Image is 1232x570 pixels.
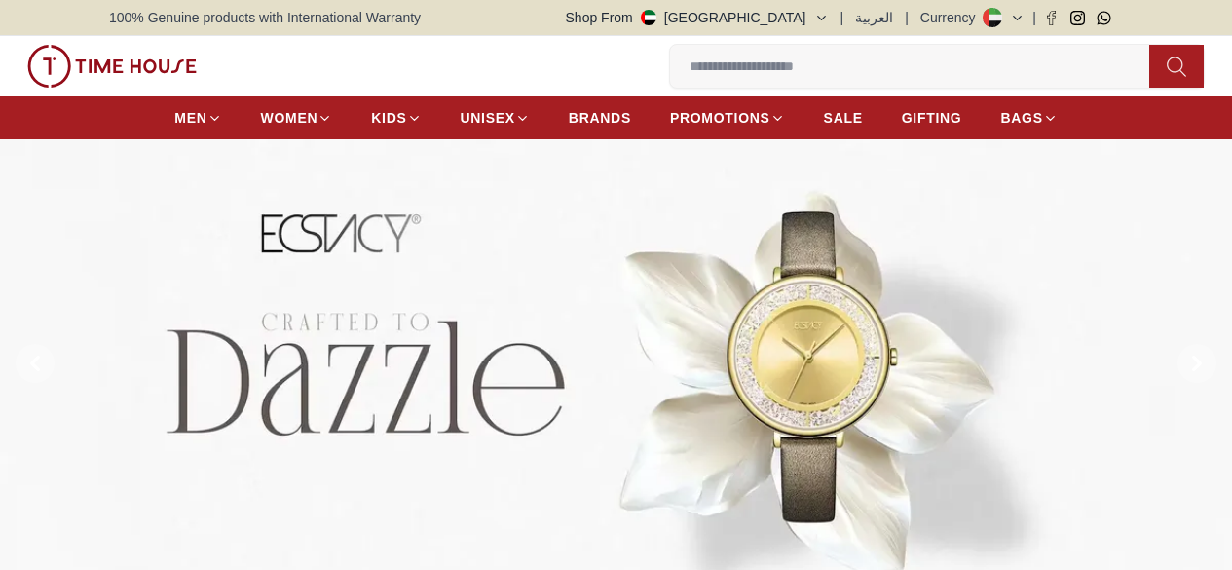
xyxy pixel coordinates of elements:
[855,8,893,27] button: العربية
[569,108,631,128] span: BRANDS
[371,108,406,128] span: KIDS
[670,100,785,135] a: PROMOTIONS
[261,100,333,135] a: WOMEN
[566,8,829,27] button: Shop From[GEOGRAPHIC_DATA]
[371,100,421,135] a: KIDS
[461,100,530,135] a: UNISEX
[824,108,863,128] span: SALE
[1000,100,1057,135] a: BAGS
[1070,11,1085,25] a: Instagram
[840,8,844,27] span: |
[569,100,631,135] a: BRANDS
[1032,8,1036,27] span: |
[920,8,984,27] div: Currency
[905,8,909,27] span: |
[1000,108,1042,128] span: BAGS
[670,108,770,128] span: PROMOTIONS
[27,45,197,88] img: ...
[902,108,962,128] span: GIFTING
[902,100,962,135] a: GIFTING
[1097,11,1111,25] a: Whatsapp
[461,108,515,128] span: UNISEX
[109,8,421,27] span: 100% Genuine products with International Warranty
[1044,11,1059,25] a: Facebook
[261,108,318,128] span: WOMEN
[641,10,656,25] img: United Arab Emirates
[174,100,221,135] a: MEN
[174,108,206,128] span: MEN
[824,100,863,135] a: SALE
